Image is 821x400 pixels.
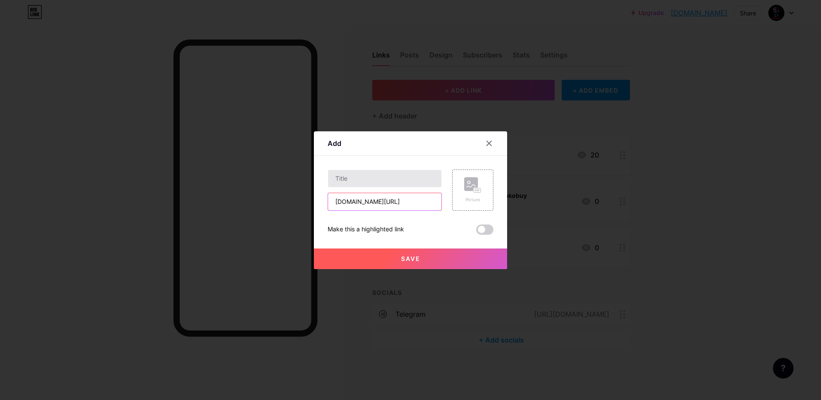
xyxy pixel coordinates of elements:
[328,224,404,235] div: Make this a highlighted link
[464,197,481,203] div: Picture
[328,193,441,210] input: URL
[401,255,420,262] span: Save
[314,248,507,269] button: Save
[328,170,441,187] input: Title
[328,138,341,148] div: Add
